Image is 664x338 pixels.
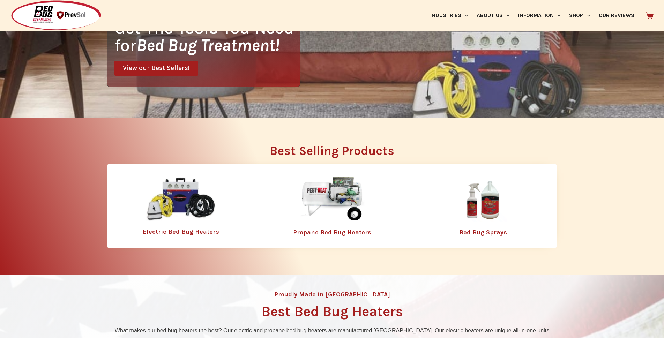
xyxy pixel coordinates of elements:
[114,20,300,54] h1: Get The Tools You Need for
[6,3,27,24] button: Open LiveChat chat widget
[114,61,198,76] a: View our Best Sellers!
[143,228,219,235] a: Electric Bed Bug Heaters
[123,65,190,72] span: View our Best Sellers!
[136,35,279,55] i: Bed Bug Treatment!
[107,145,557,157] h2: Best Selling Products
[293,228,371,236] a: Propane Bed Bug Heaters
[261,305,403,318] h1: Best Bed Bug Heaters
[274,291,390,298] h4: Proudly Made in [GEOGRAPHIC_DATA]
[459,228,507,236] a: Bed Bug Sprays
